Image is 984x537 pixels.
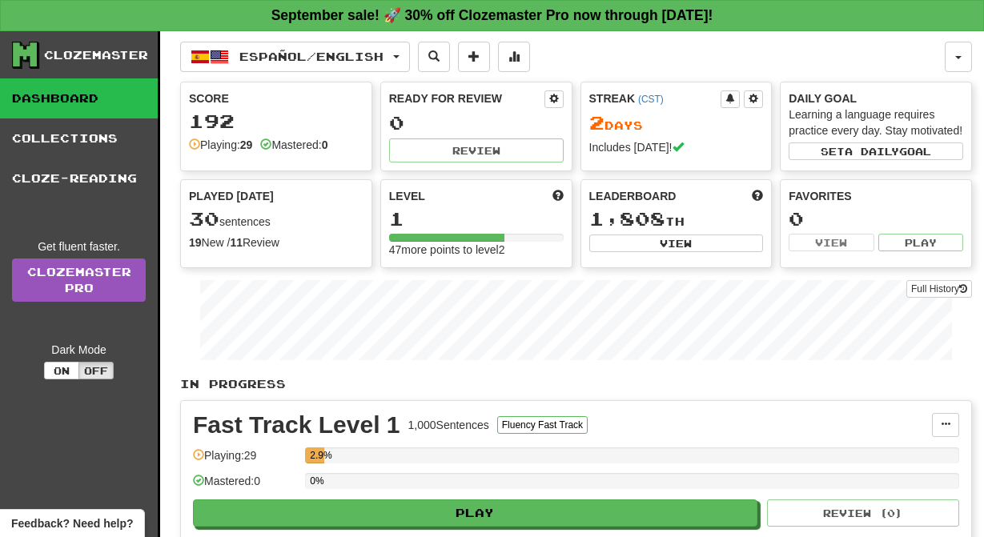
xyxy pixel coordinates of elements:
[408,417,489,433] div: 1,000 Sentences
[589,188,677,204] span: Leaderboard
[878,234,963,251] button: Play
[12,342,146,358] div: Dark Mode
[189,90,363,106] div: Score
[845,146,899,157] span: a daily
[552,188,564,204] span: Score more points to level up
[458,42,490,72] button: Add sentence to collection
[193,447,297,474] div: Playing: 29
[240,138,253,151] strong: 29
[310,447,323,463] div: 2.9%
[189,137,252,153] div: Playing:
[189,111,363,131] div: 192
[44,47,148,63] div: Clozemaster
[78,362,114,379] button: Off
[589,234,764,252] button: View
[389,90,544,106] div: Ready for Review
[389,138,564,162] button: Review
[180,376,972,392] p: In Progress
[389,188,425,204] span: Level
[193,413,400,437] div: Fast Track Level 1
[498,42,530,72] button: More stats
[260,137,327,153] div: Mastered:
[44,362,79,379] button: On
[752,188,763,204] span: This week in points, UTC
[589,139,764,155] div: Includes [DATE]!
[767,499,959,527] button: Review (0)
[589,90,721,106] div: Streak
[389,113,564,133] div: 0
[193,473,297,499] div: Mastered: 0
[389,209,564,229] div: 1
[389,242,564,258] div: 47 more points to level 2
[12,238,146,254] div: Get fluent faster.
[189,188,274,204] span: Played [DATE]
[189,209,363,230] div: sentences
[418,42,450,72] button: Search sentences
[789,188,963,204] div: Favorites
[497,416,588,434] button: Fluency Fast Track
[180,42,410,72] button: Español/English
[12,258,146,302] a: ClozemasterPro
[589,207,665,230] span: 1,808
[789,106,963,138] div: Learning a language requires practice every day. Stay motivated!
[589,113,764,134] div: Day s
[789,142,963,160] button: Seta dailygoal
[789,209,963,229] div: 0
[789,90,963,106] div: Daily Goal
[193,499,757,527] button: Play
[589,111,604,134] span: 2
[271,7,713,23] strong: September sale! 🚀 30% off Clozemaster Pro now through [DATE]!
[189,207,219,230] span: 30
[906,280,972,298] button: Full History
[230,236,243,249] strong: 11
[189,236,202,249] strong: 19
[589,209,764,230] div: th
[189,234,363,250] div: New / Review
[322,138,328,151] strong: 0
[638,94,664,105] a: (CST)
[239,50,384,63] span: Español / English
[11,515,133,531] span: Open feedback widget
[789,234,874,251] button: View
